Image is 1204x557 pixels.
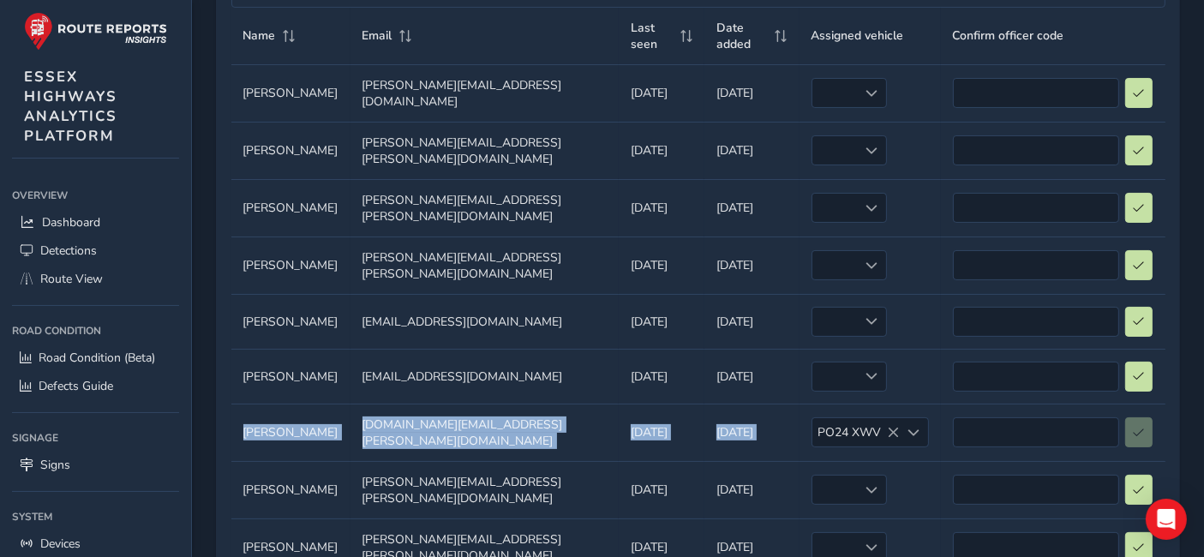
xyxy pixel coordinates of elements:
[231,179,350,237] td: [PERSON_NAME]
[704,294,800,349] td: [DATE]
[40,243,97,259] span: Detections
[619,237,704,294] td: [DATE]
[231,122,350,179] td: [PERSON_NAME]
[704,237,800,294] td: [DATE]
[231,294,350,349] td: [PERSON_NAME]
[12,504,179,530] div: System
[619,64,704,122] td: [DATE]
[716,20,769,52] span: Date added
[40,271,103,287] span: Route View
[12,183,179,208] div: Overview
[350,64,620,122] td: [PERSON_NAME][EMAIL_ADDRESS][DOMAIN_NAME]
[350,294,620,349] td: [EMAIL_ADDRESS][DOMAIN_NAME]
[953,27,1064,44] span: Confirm officer code
[812,418,900,446] span: PO24 XWV
[704,64,800,122] td: [DATE]
[12,451,179,479] a: Signs
[704,122,800,179] td: [DATE]
[231,461,350,518] td: [PERSON_NAME]
[12,318,179,344] div: Road Condition
[24,67,117,146] span: ESSEX HIGHWAYS ANALYTICS PLATFORM
[619,461,704,518] td: [DATE]
[350,237,620,294] td: [PERSON_NAME][EMAIL_ADDRESS][PERSON_NAME][DOMAIN_NAME]
[619,404,704,461] td: [DATE]
[39,350,155,366] span: Road Condition (Beta)
[350,179,620,237] td: [PERSON_NAME][EMAIL_ADDRESS][PERSON_NAME][DOMAIN_NAME]
[39,378,113,394] span: Defects Guide
[619,349,704,404] td: [DATE]
[704,461,800,518] td: [DATE]
[350,404,620,461] td: [DOMAIN_NAME][EMAIL_ADDRESS][PERSON_NAME][DOMAIN_NAME]
[704,179,800,237] td: [DATE]
[350,461,620,518] td: [PERSON_NAME][EMAIL_ADDRESS][PERSON_NAME][DOMAIN_NAME]
[12,344,179,372] a: Road Condition (Beta)
[631,20,674,52] span: Last seen
[704,349,800,404] td: [DATE]
[42,214,100,231] span: Dashboard
[40,457,70,473] span: Signs
[350,349,620,404] td: [EMAIL_ADDRESS][DOMAIN_NAME]
[12,237,179,265] a: Detections
[12,372,179,400] a: Defects Guide
[12,425,179,451] div: Signage
[704,404,800,461] td: [DATE]
[362,27,392,44] span: Email
[619,179,704,237] td: [DATE]
[231,404,350,461] td: [PERSON_NAME]
[12,208,179,237] a: Dashboard
[40,536,81,552] span: Devices
[619,294,704,349] td: [DATE]
[243,27,276,44] span: Name
[231,349,350,404] td: [PERSON_NAME]
[812,27,904,44] span: Assigned vehicle
[1146,499,1187,540] div: Open Intercom Messenger
[350,122,620,179] td: [PERSON_NAME][EMAIL_ADDRESS][PERSON_NAME][DOMAIN_NAME]
[24,12,167,51] img: rr logo
[231,237,350,294] td: [PERSON_NAME]
[12,265,179,293] a: Route View
[231,64,350,122] td: [PERSON_NAME]
[619,122,704,179] td: [DATE]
